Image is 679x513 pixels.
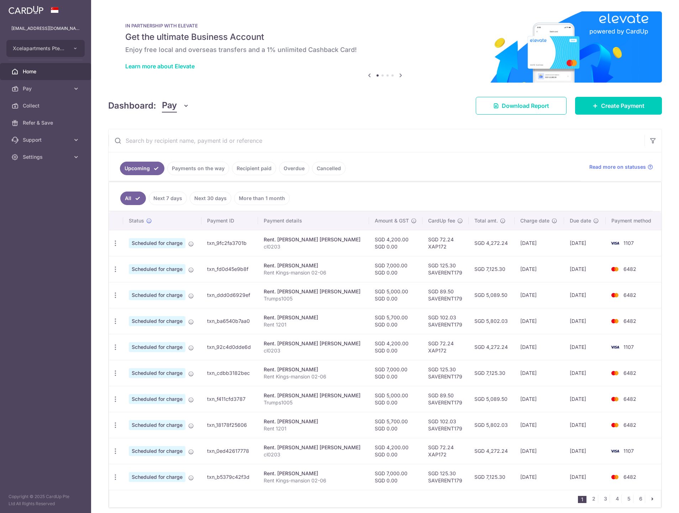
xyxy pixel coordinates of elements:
[422,308,469,334] td: SGD 102.03 SAVERENT179
[623,370,636,376] span: 6482
[469,256,515,282] td: SGD 7,125.30
[279,162,309,175] a: Overdue
[264,295,363,302] p: Trumps1005
[23,136,70,143] span: Support
[422,360,469,386] td: SGD 125.30 SAVERENT179
[23,102,70,109] span: Collect
[190,192,231,205] a: Next 30 days
[469,386,515,412] td: SGD 5,089.50
[606,211,661,230] th: Payment method
[201,438,258,464] td: txn_0ed42617778
[564,334,606,360] td: [DATE]
[129,290,185,300] span: Scheduled for charge
[264,470,363,477] div: Rent. [PERSON_NAME]
[564,230,606,256] td: [DATE]
[369,412,422,438] td: SGD 5,700.00 SGD 0.00
[623,474,636,480] span: 6482
[9,6,43,14] img: CardUp
[564,438,606,464] td: [DATE]
[149,192,187,205] a: Next 7 days
[469,308,515,334] td: SGD 5,802.03
[201,386,258,412] td: txn_f411cfd3787
[469,464,515,490] td: SGD 7,125.30
[201,308,258,334] td: txn_ba6540b7aa0
[515,282,564,308] td: [DATE]
[564,308,606,334] td: [DATE]
[623,448,634,454] span: 1107
[23,153,70,161] span: Settings
[369,308,422,334] td: SGD 5,700.00 SGD 0.00
[162,99,189,112] button: Pay
[601,494,610,503] a: 3
[469,230,515,256] td: SGD 4,272.24
[234,192,290,205] a: More than 1 month
[264,314,363,321] div: Rent. [PERSON_NAME]
[564,412,606,438] td: [DATE]
[502,101,549,110] span: Download Report
[264,262,363,269] div: Rent. [PERSON_NAME]
[201,282,258,308] td: txn_ddd0d6929ef
[515,256,564,282] td: [DATE]
[369,256,422,282] td: SGD 7,000.00 SGD 0.00
[369,360,422,386] td: SGD 7,000.00 SGD 0.00
[369,230,422,256] td: SGD 4,200.00 SGD 0.00
[201,334,258,360] td: txn_92c4d0dde6d
[264,392,363,399] div: Rent. [PERSON_NAME] [PERSON_NAME]
[125,46,645,54] h6: Enjoy free local and overseas transfers and a 1% unlimited Cashback Card!
[375,217,409,224] span: Amount & GST
[422,412,469,438] td: SGD 102.03 SAVERENT179
[608,473,622,481] img: Bank Card
[422,464,469,490] td: SGD 125.30 SAVERENT179
[608,265,622,273] img: Bank Card
[589,494,598,503] a: 2
[11,25,80,32] p: [EMAIL_ADDRESS][DOMAIN_NAME]
[23,68,70,75] span: Home
[264,399,363,406] p: Trumps1005
[23,119,70,126] span: Refer & Save
[474,217,498,224] span: Total amt.
[369,464,422,490] td: SGD 7,000.00 SGD 0.00
[515,412,564,438] td: [DATE]
[125,31,645,43] h5: Get the ultimate Business Account
[469,438,515,464] td: SGD 4,272.24
[428,217,455,224] span: CardUp fee
[601,101,644,110] span: Create Payment
[129,264,185,274] span: Scheduled for charge
[264,236,363,243] div: Rent. [PERSON_NAME] [PERSON_NAME]
[264,340,363,347] div: Rent. [PERSON_NAME] [PERSON_NAME]
[589,163,646,171] span: Read more on statuses
[608,291,622,299] img: Bank Card
[201,464,258,490] td: txn_b5379c42f3d
[264,477,363,484] p: Rent Kings-mansion 02-06
[515,386,564,412] td: [DATE]
[608,317,622,325] img: Bank Card
[564,360,606,386] td: [DATE]
[129,217,144,224] span: Status
[422,282,469,308] td: SGD 89.50 SAVERENT179
[264,373,363,380] p: Rent Kings-mansion 02-06
[575,97,662,115] a: Create Payment
[608,239,622,247] img: Bank Card
[613,494,621,503] a: 4
[125,23,645,28] p: IN PARTNERSHIP WITH ELEVATE
[422,386,469,412] td: SGD 89.50 SAVERENT179
[515,334,564,360] td: [DATE]
[129,394,185,404] span: Scheduled for charge
[108,99,156,112] h4: Dashboard:
[120,192,146,205] a: All
[201,211,258,230] th: Payment ID
[264,418,363,425] div: Rent. [PERSON_NAME]
[264,451,363,458] p: cl0203
[623,292,636,298] span: 6482
[608,447,622,455] img: Bank Card
[623,422,636,428] span: 6482
[608,369,622,377] img: Bank Card
[623,318,636,324] span: 6482
[422,256,469,282] td: SGD 125.30 SAVERENT179
[469,412,515,438] td: SGD 5,802.03
[623,344,634,350] span: 1107
[625,494,633,503] a: 5
[264,425,363,432] p: Rent 1201
[369,334,422,360] td: SGD 4,200.00 SGD 0.00
[120,162,164,175] a: Upcoming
